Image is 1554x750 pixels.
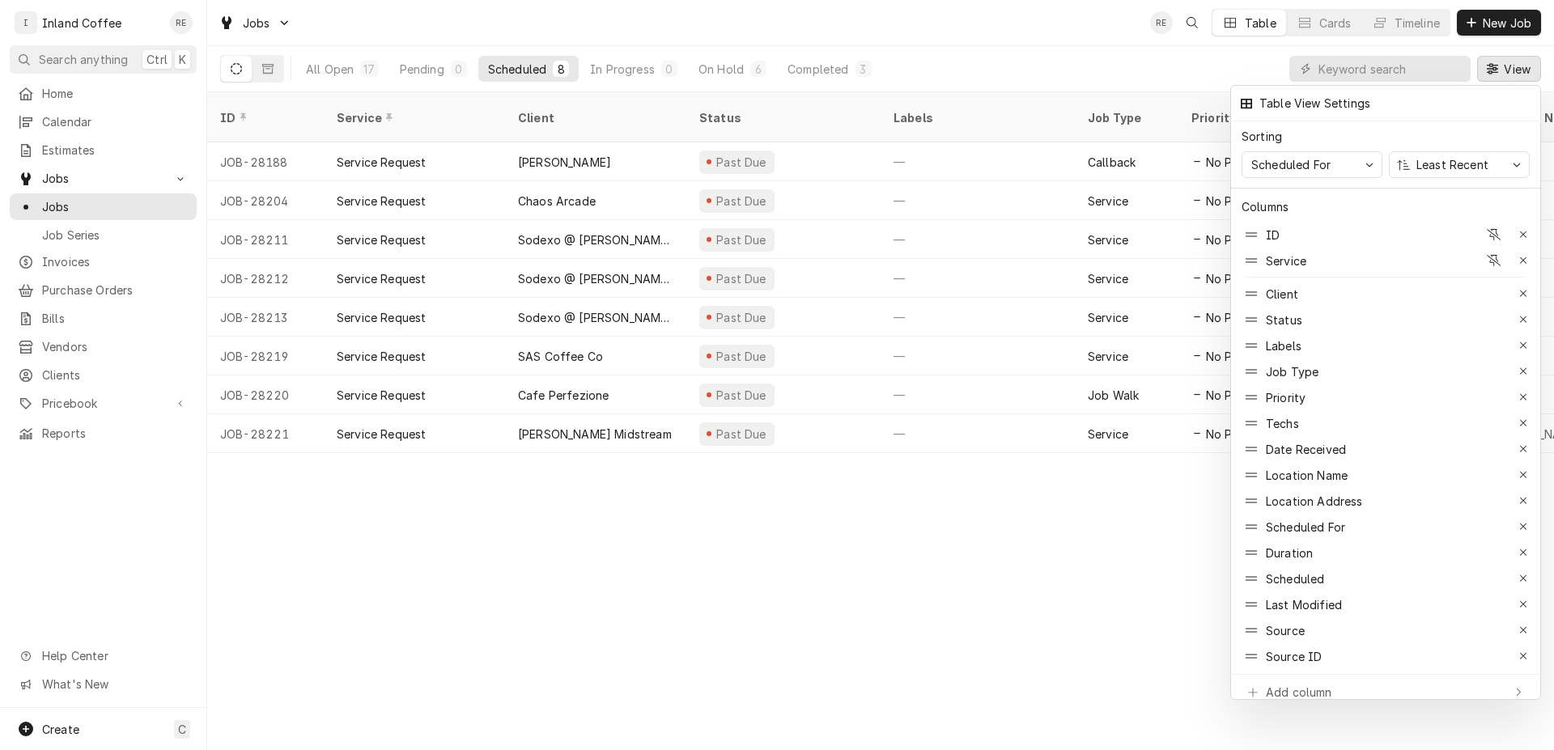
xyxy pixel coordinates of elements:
div: Location Address [1235,488,1536,514]
div: Source [1235,617,1536,643]
div: Job Type [1266,363,1318,380]
div: Scheduled For [1266,519,1345,536]
div: Columns [1242,198,1289,215]
div: Scheduled [1235,566,1536,591]
div: ID [1266,227,1280,244]
div: Source ID [1266,648,1322,665]
div: Table View Settings [1258,95,1370,112]
div: Priority [1235,384,1536,410]
div: Service [1266,252,1306,269]
div: Last Modified [1235,591,1536,617]
div: ID [1235,222,1536,248]
div: Add column [1266,684,1332,701]
div: Client [1235,281,1536,307]
div: Techs [1235,410,1536,436]
div: Status [1235,307,1536,333]
div: Status [1266,311,1302,328]
div: Source ID [1235,643,1536,669]
button: Add column [1238,679,1533,706]
div: Least Recent [1413,156,1492,173]
div: Location Name [1266,467,1348,484]
div: Labels [1266,337,1301,354]
div: Date Received [1266,441,1346,458]
div: Date Received [1235,436,1536,462]
button: Least Recent [1389,151,1530,178]
div: Service [1235,248,1536,273]
div: Scheduled For [1248,156,1334,173]
div: Labels [1235,333,1536,358]
button: Scheduled For [1242,151,1382,178]
div: Scheduled For [1235,514,1536,540]
div: Last Modified [1266,596,1342,613]
div: Priority [1266,389,1306,406]
div: Source [1266,622,1305,639]
div: Techs [1266,415,1299,432]
div: Duration [1235,540,1536,566]
div: Scheduled [1266,570,1324,587]
div: Job Type [1235,358,1536,384]
div: Location Address [1266,493,1363,510]
div: Sorting [1242,128,1282,145]
div: Client [1266,286,1298,303]
div: Location Name [1235,462,1536,488]
div: Duration [1266,544,1313,561]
